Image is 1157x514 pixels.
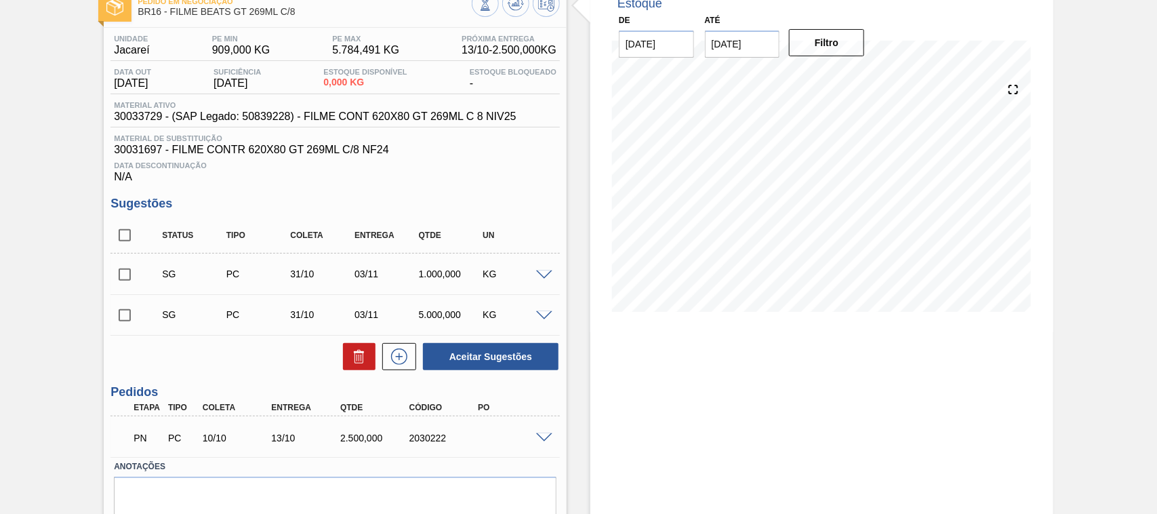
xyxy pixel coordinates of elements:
[114,457,556,477] label: Anotações
[214,77,261,90] span: [DATE]
[470,68,556,76] span: Estoque Bloqueado
[375,343,416,370] div: Nova sugestão
[287,269,357,279] div: 31/10/2025
[287,309,357,320] div: 31/10/2025
[159,269,229,279] div: Sugestão Criada
[130,403,165,412] div: Etapa
[134,433,162,443] p: PN
[789,29,864,56] button: Filtro
[619,31,694,58] input: dd/mm/yyyy
[114,77,151,90] span: [DATE]
[214,68,261,76] span: Suficiência
[114,144,556,156] span: 30031697 - FILME CONTR 620X80 GT 269ML C/8 NF24
[287,231,357,240] div: Coleta
[223,309,293,320] div: Pedido de Compra
[415,309,486,320] div: 5.000,000
[406,403,483,412] div: Código
[474,403,551,412] div: PO
[351,269,422,279] div: 03/11/2025
[466,68,560,90] div: -
[110,385,560,399] h3: Pedidos
[337,433,413,443] div: 2.500,000
[199,403,276,412] div: Coleta
[479,309,550,320] div: KG
[416,342,560,372] div: Aceitar Sugestões
[332,35,399,43] span: PE MAX
[268,403,344,412] div: Entrega
[415,269,486,279] div: 1.000,000
[705,16,720,25] label: Até
[165,433,200,443] div: Pedido de Compra
[619,16,630,25] label: De
[110,156,560,183] div: N/A
[138,7,472,17] span: BR16 - FILME BEATS GT 269ML C/8
[212,35,270,43] span: PE MIN
[462,35,556,43] span: Próxima Entrega
[159,309,229,320] div: Sugestão Criada
[114,44,149,56] span: Jacareí
[705,31,780,58] input: dd/mm/yyyy
[199,433,276,443] div: 10/10/2025
[415,231,486,240] div: Qtde
[268,433,344,443] div: 13/10/2025
[351,231,422,240] div: Entrega
[114,161,556,170] span: Data Descontinuação
[351,309,422,320] div: 03/11/2025
[479,231,550,240] div: UN
[323,77,407,87] span: 0,000 KG
[110,197,560,211] h3: Sugestões
[159,231,229,240] div: Status
[130,423,165,453] div: Pedido em Negociação
[462,44,556,56] span: 13/10 - 2.500,000 KG
[336,343,375,370] div: Excluir Sugestões
[114,68,151,76] span: Data out
[114,35,149,43] span: Unidade
[114,111,516,123] span: 30033729 - (SAP Legado: 50839228) - FILME CONT 620X80 GT 269ML C 8 NIV25
[332,44,399,56] span: 5.784,491 KG
[114,134,556,142] span: Material de Substituição
[165,403,200,412] div: Tipo
[212,44,270,56] span: 909,000 KG
[406,433,483,443] div: 2030222
[323,68,407,76] span: Estoque Disponível
[114,101,516,109] span: Material ativo
[479,269,550,279] div: KG
[423,343,559,370] button: Aceitar Sugestões
[223,269,293,279] div: Pedido de Compra
[337,403,413,412] div: Qtde
[223,231,293,240] div: Tipo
